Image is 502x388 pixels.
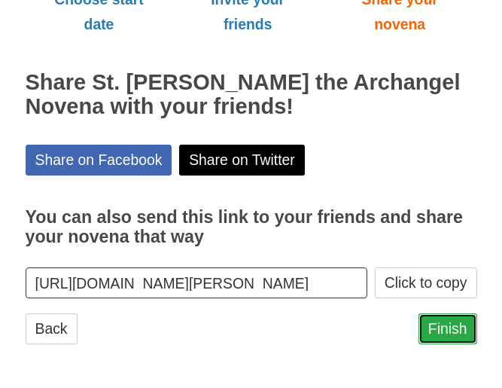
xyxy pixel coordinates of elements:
button: Click to copy [375,267,477,298]
a: Finish [418,313,477,344]
a: Back [26,313,78,344]
a: Share on Twitter [179,145,305,176]
h2: Share St. [PERSON_NAME] the Archangel Novena with your friends! [26,71,477,119]
a: Share on Facebook [26,145,172,176]
h3: You can also send this link to your friends and share your novena that way [26,208,477,246]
